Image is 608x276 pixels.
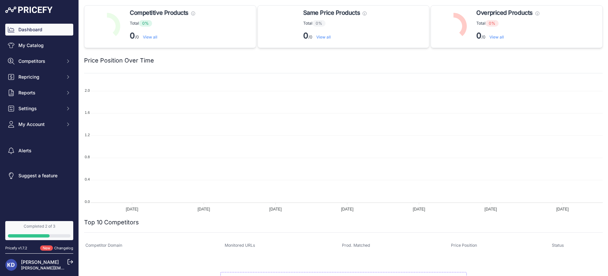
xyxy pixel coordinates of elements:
[5,245,27,251] div: Pricefy v1.7.2
[476,31,482,40] strong: 0
[476,8,532,17] span: Overpriced Products
[5,170,73,182] a: Suggest a feature
[225,243,255,248] span: Monitored URLs
[84,218,139,227] h2: Top 10 Competitors
[21,259,59,265] a: [PERSON_NAME]
[85,200,90,204] tspan: 0.0
[5,221,73,240] a: Completed 2 of 3
[316,35,331,39] a: View all
[485,20,499,27] span: 0%
[197,207,210,212] tspan: [DATE]
[85,133,90,137] tspan: 1.2
[5,118,73,130] button: My Account
[84,56,154,65] h2: Price Position Over Time
[40,245,53,251] span: New
[130,8,189,17] span: Competitive Products
[5,24,73,213] nav: Sidebar
[85,155,90,159] tspan: 0.8
[130,31,195,41] p: /0
[21,265,122,270] a: [PERSON_NAME][EMAIL_ADDRESS][DOMAIN_NAME]
[5,71,73,83] button: Repricing
[18,74,61,80] span: Repricing
[303,31,367,41] p: /0
[18,58,61,64] span: Competitors
[484,207,497,212] tspan: [DATE]
[54,246,73,250] a: Changelog
[5,103,73,114] button: Settings
[8,224,71,229] div: Completed 2 of 3
[143,35,157,39] a: View all
[413,207,425,212] tspan: [DATE]
[489,35,504,39] a: View all
[18,89,61,96] span: Reports
[451,243,477,248] span: Price Position
[85,111,90,114] tspan: 1.6
[85,88,90,92] tspan: 2.0
[5,7,53,13] img: Pricefy Logo
[85,243,122,248] span: Competitor Domain
[18,121,61,128] span: My Account
[130,20,195,27] p: Total
[5,145,73,157] a: Alerts
[5,39,73,51] a: My Catalog
[303,20,367,27] p: Total
[5,55,73,67] button: Competitors
[552,243,564,248] span: Status
[476,20,539,27] p: Total
[5,87,73,99] button: Reports
[269,207,282,212] tspan: [DATE]
[312,20,326,27] span: 0%
[130,31,135,40] strong: 0
[303,8,360,17] span: Same Price Products
[556,207,569,212] tspan: [DATE]
[126,207,138,212] tspan: [DATE]
[341,207,353,212] tspan: [DATE]
[5,24,73,36] a: Dashboard
[476,31,539,41] p: /0
[139,20,152,27] span: 0%
[342,243,370,248] span: Prod. Matched
[85,177,90,181] tspan: 0.4
[18,105,61,112] span: Settings
[303,31,308,40] strong: 0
